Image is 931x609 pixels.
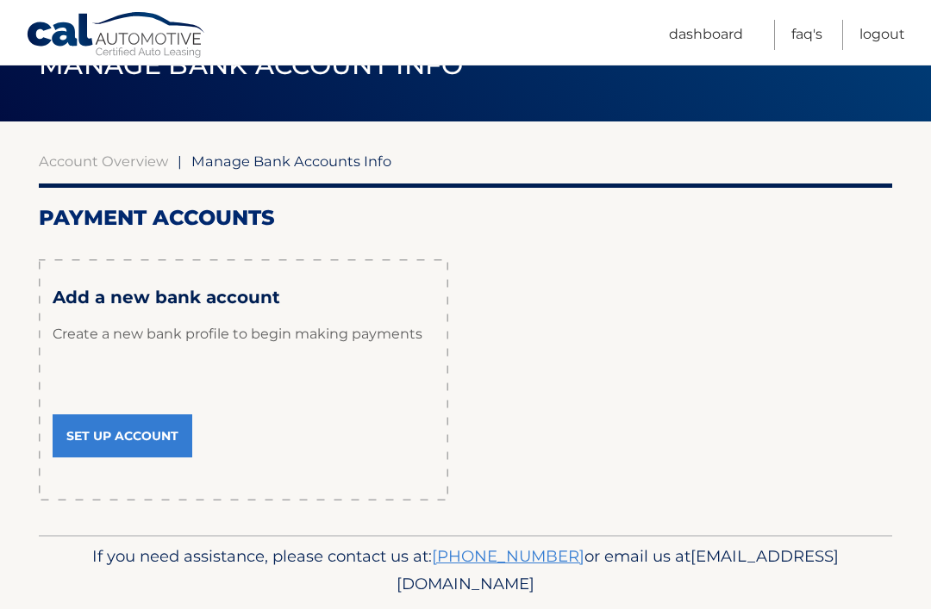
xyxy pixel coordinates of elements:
a: FAQ's [791,20,822,50]
a: Dashboard [669,20,743,50]
h2: Payment Accounts [39,205,892,231]
span: | [178,152,182,170]
a: [PHONE_NUMBER] [432,546,584,566]
h3: Add a new bank account [53,287,434,308]
a: Logout [859,20,905,50]
p: If you need assistance, please contact us at: or email us at [65,543,866,598]
p: Create a new bank profile to begin making payments [53,308,434,360]
span: [EMAIL_ADDRESS][DOMAIN_NAME] [397,546,839,593]
span: Manage Bank Accounts Info [191,152,391,170]
a: Set Up Account [53,414,192,457]
a: Cal Automotive [26,11,207,61]
a: Account Overview [39,152,168,170]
